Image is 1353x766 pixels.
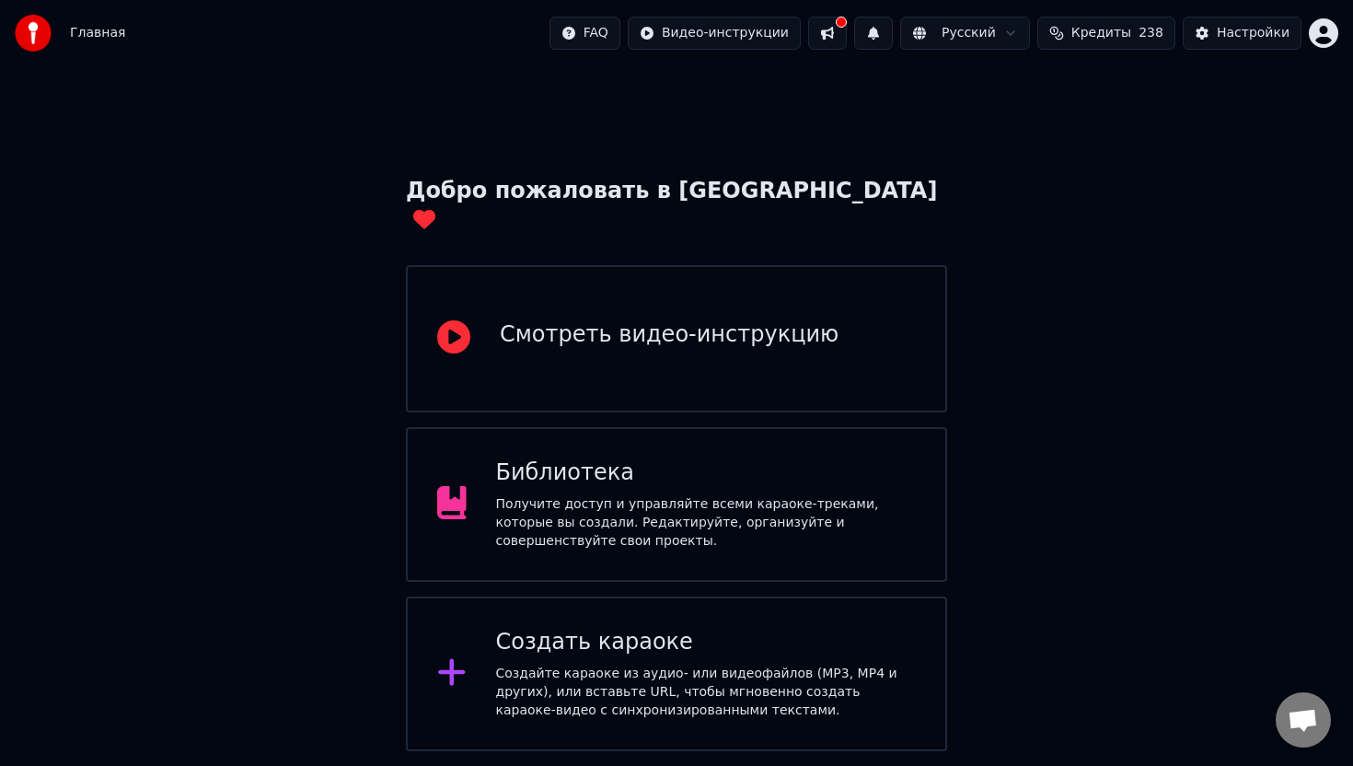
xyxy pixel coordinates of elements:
span: 238 [1139,24,1163,42]
button: FAQ [549,17,620,50]
div: Библиотека [496,458,917,488]
button: Настройки [1183,17,1301,50]
button: Кредиты238 [1037,17,1175,50]
span: Кредиты [1071,24,1131,42]
div: Создайте караоке из аудио- или видеофайлов (MP3, MP4 и других), или вставьте URL, чтобы мгновенно... [496,665,917,720]
button: Видео-инструкции [628,17,801,50]
span: Главная [70,24,125,42]
div: Настройки [1217,24,1289,42]
div: Получите доступ и управляйте всеми караоке-треками, которые вы создали. Редактируйте, организуйте... [496,495,917,551]
div: Создать караоке [496,628,917,657]
img: youka [15,15,52,52]
nav: breadcrumb [70,24,125,42]
a: Открытый чат [1276,692,1331,748]
div: Смотреть видео-инструкцию [500,320,838,350]
div: Добро пожаловать в [GEOGRAPHIC_DATA] [406,177,947,236]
